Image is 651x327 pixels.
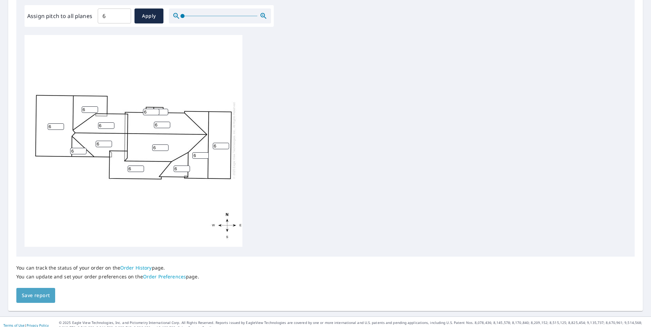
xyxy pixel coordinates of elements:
a: Order Preferences [143,273,186,280]
span: Apply [140,12,158,20]
button: Save report [16,288,55,303]
input: 00.0 [98,6,131,25]
label: Assign pitch to all planes [27,12,92,20]
span: Save report [22,291,50,300]
button: Apply [134,8,163,23]
p: You can update and set your order preferences on the page. [16,274,199,280]
a: Order History [120,264,152,271]
p: You can track the status of your order on the page. [16,265,199,271]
